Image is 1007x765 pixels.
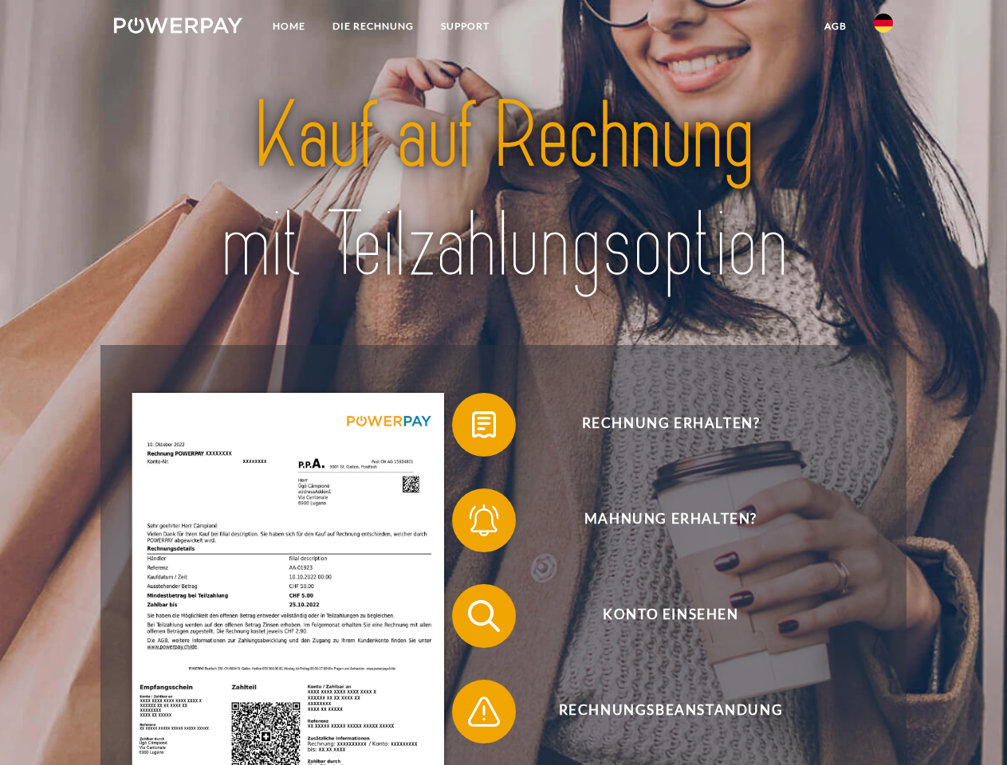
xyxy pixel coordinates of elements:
button: Konto einsehen [452,584,867,648]
img: title-powerpay_de.svg [152,76,855,305]
span: Mahnung erhalten? [475,488,866,552]
span: Rechnung erhalten? [475,393,866,457]
a: DIE RECHNUNG [319,12,427,41]
span: Rechnungsbeanstandung [475,680,866,743]
img: qb_warning.svg [464,692,504,732]
img: logo-powerpay-white.svg [114,18,242,33]
span: Konto einsehen [475,584,866,648]
button: Mahnung erhalten? [452,488,867,552]
img: qb_search.svg [464,596,504,636]
button: Rechnungsbeanstandung [452,680,867,743]
a: Home [259,12,319,41]
img: qb_bell.svg [464,500,504,540]
button: Rechnung erhalten? [452,393,867,457]
img: de [874,14,893,33]
a: agb [811,12,860,41]
img: qb_bill.svg [464,405,504,445]
a: SUPPORT [427,12,503,41]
